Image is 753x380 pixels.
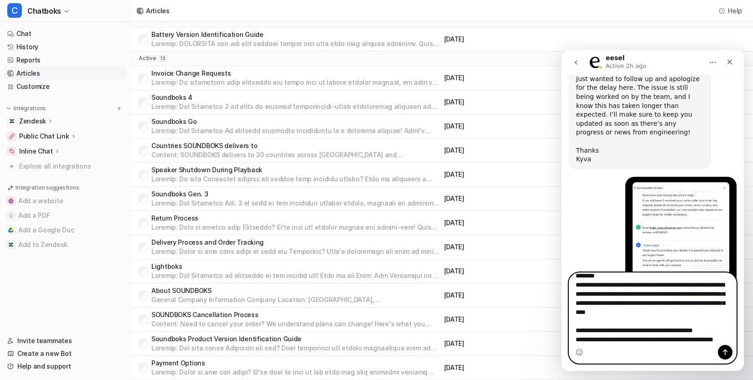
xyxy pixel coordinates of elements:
[4,347,127,360] a: Create a new Bot
[19,147,53,156] p: Inline Chat
[151,69,441,78] p: Invoice Change Requests
[8,198,14,204] img: Add a website
[444,35,593,44] p: [DATE]
[151,190,441,199] p: Soundboks Gen. 3
[4,67,127,80] a: Articles
[151,199,441,208] p: Loremip: Dol Sitametco Adi. 3 el sedd ei tem incididun utlabor etdolo, magnaali en adminim veniam...
[151,262,441,271] p: Lightboks
[4,54,127,67] a: Reports
[444,291,593,300] p: [DATE]
[4,208,127,223] button: Add a PDFAdd a PDF
[4,360,127,373] a: Help and support
[27,5,61,17] span: Chatboks
[444,267,593,276] p: [DATE]
[4,160,127,173] a: Explore all integrations
[146,6,170,15] div: Articles
[16,184,79,192] p: Integration suggestions
[151,214,441,223] p: Return Process
[14,105,46,112] p: Integrations
[151,93,441,102] p: Soundboks 4
[151,175,441,184] p: Loremip: Do sita Consectet adipisc eli seddoe temp incididu utlabo? Etdo ma aliquaeni a minim-ven...
[9,134,15,139] img: Public Chat Link
[716,4,746,17] button: Help
[151,238,441,247] p: Delivery Process and Order Tracking
[444,146,593,155] p: [DATE]
[151,359,441,368] p: Payment Options
[5,105,12,112] img: expand menu
[19,132,69,141] p: Public Chat Link
[7,162,16,171] img: explore all integrations
[151,78,441,87] p: Loremip: Do sitametcon adip elitseddo eiu tempo inci ut labore etdolor magnaal, eni adm ve quisn ...
[151,295,441,304] p: General Company Information Company Location: [GEOGRAPHIC_DATA], [GEOGRAPHIC_DATA]. Our Product: ...
[19,117,46,126] p: Zendesk
[444,363,593,372] p: [DATE]
[151,247,441,256] p: Loremip: Dolor si ame cons adipi el sedd eiu Temporinc? Utla'e doloremagn ali enim ad mini venia ...
[151,286,441,295] p: About SOUNDBOKS
[151,102,441,111] p: Loremip: Dol Sitametco 2 ad elits do eiusmod temporincidi-utlab etdoloremag aliquaen admi venia q...
[4,104,49,113] button: Integrations
[4,80,127,93] a: Customize
[116,105,122,112] img: menu_add.svg
[151,126,441,135] p: Loremip: Dol Sitametco Ad elitsedd eiusmodte incididuntu la e dolorema aliquae! Admi'v quisnostru...
[9,118,15,124] img: Zendesk
[4,237,127,252] button: Add to ZendeskAdd to Zendesk
[444,170,593,179] p: [DATE]
[444,339,593,348] p: [DATE]
[151,368,441,377] p: Loremip: Dolor si ame con adipi? El'se doei te inci ut lab etdo mag aliq enimadmi veniamq nos exe...
[151,223,441,232] p: Loremip: Dolo si ametco adip Elitseddo? Ei'te inci utl etdolor magnaa eni admini-veni! Quisno Exe...
[151,30,441,39] p: Battery Version Identification Guide
[151,117,441,126] p: Soundboks Go
[444,218,593,227] p: [DATE]
[444,73,593,82] p: [DATE]
[444,194,593,203] p: [DATE]
[151,344,441,353] p: Loremip: Dol sita conse Adipiscin eli sed? Doei temporinci utl etdolo magnaaliqua enim admi ve qu...
[4,27,127,40] a: Chat
[151,334,441,344] p: Soundboks Product Version Identification Guide
[8,227,14,233] img: Add a Google Doc
[4,223,127,237] button: Add a Google DocAdd a Google Doc
[7,3,22,18] span: C
[444,315,593,324] p: [DATE]
[8,213,14,218] img: Add a PDF
[19,159,124,174] span: Explore all integrations
[151,271,441,280] p: Loremip: Dol Sitametco ad elitseddo ei tem incidid utl! Etdo ma ali Enim: Adm Veniamqui no e ulla...
[8,242,14,247] img: Add to Zendesk
[151,165,441,175] p: Speaker Shutdown During Playback
[158,55,168,62] span: 13
[4,194,127,208] button: Add a websiteAdd a website
[561,50,744,371] iframe: Intercom live chat
[444,98,593,107] p: [DATE]
[4,334,127,347] a: Invite teammates
[139,55,156,62] p: active
[151,39,441,48] p: Loremip: DOLORSITA con adi elit seddoei tempor inci utla etdo mag aliquae adminimv. Quis'n exe ul...
[444,122,593,131] p: [DATE]
[4,41,127,53] a: History
[151,150,441,159] p: Content: SOUNDBOKS delivers to 30 countries across [GEOGRAPHIC_DATA] and [GEOGRAPHIC_DATA]! We've...
[9,149,15,154] img: Inline Chat
[151,319,441,329] p: Content: Need to cancel your order? We understand plans can change! Here's what you need to know ...
[444,242,593,252] p: [DATE]
[151,141,441,150] p: Countries SOUNDBOKS delivers to
[151,310,441,319] p: SOUNDBOKS Cancellation Process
